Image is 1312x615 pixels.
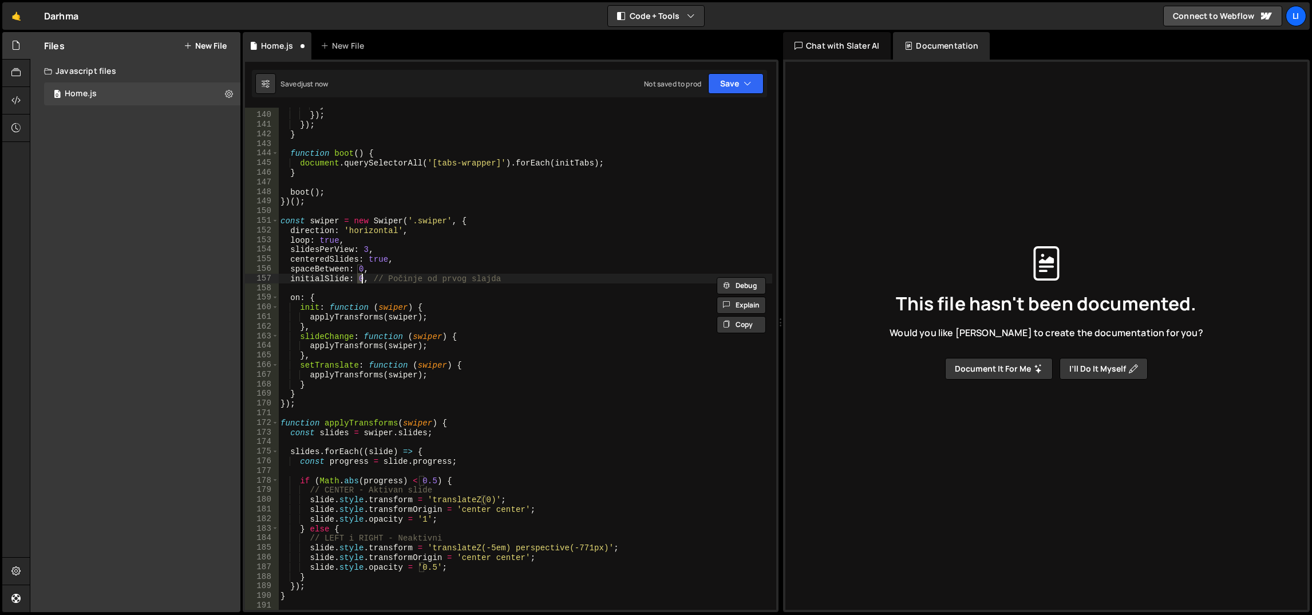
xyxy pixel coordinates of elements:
div: 152 [245,226,279,235]
div: 155 [245,254,279,264]
div: 146 [245,168,279,178]
div: 164 [245,341,279,350]
div: Chat with Slater AI [783,32,891,60]
div: 183 [245,524,279,534]
div: 159 [245,293,279,302]
h2: Files [44,40,65,52]
div: 160 [245,302,279,312]
div: Documentation [893,32,990,60]
div: Darhma [44,9,78,23]
div: 189 [245,581,279,591]
button: Debug [717,277,766,294]
div: 182 [245,514,279,524]
button: Save [708,73,764,94]
button: Copy [717,316,766,333]
div: 151 [245,216,279,226]
a: Connect to Webflow [1163,6,1282,26]
div: 154 [245,245,279,254]
div: 167 [245,370,279,380]
div: 163 [245,332,279,341]
div: 153 [245,235,279,245]
div: 166 [245,360,279,370]
div: 156 [245,264,279,274]
div: Not saved to prod [644,79,701,89]
div: Home.js [65,89,97,99]
div: 140 [245,110,279,120]
div: 177 [245,466,279,476]
div: 186 [245,553,279,562]
div: 169 [245,389,279,399]
div: Javascript files [30,60,240,82]
div: 175 [245,447,279,456]
a: Li [1286,6,1306,26]
button: Document it for me [945,358,1053,380]
div: Saved [280,79,328,89]
div: 181 [245,504,279,514]
div: 179 [245,485,279,495]
div: 161 [245,312,279,322]
div: 172 [245,418,279,428]
div: 174 [245,437,279,447]
span: 0 [54,90,61,100]
button: Code + Tools [608,6,704,26]
button: I’ll do it myself [1060,358,1148,380]
button: Explain [717,297,766,314]
div: New File [321,40,369,52]
div: 158 [245,283,279,293]
div: 148 [245,187,279,197]
div: Home.js [261,40,293,52]
div: 178 [245,476,279,486]
div: 142 [245,129,279,139]
div: 143 [245,139,279,149]
div: 184 [245,533,279,543]
div: 145 [245,158,279,168]
div: 171 [245,408,279,418]
div: 187 [245,562,279,572]
div: 141 [245,120,279,129]
div: 185 [245,543,279,553]
div: 170 [245,399,279,408]
span: This file hasn't been documented. [896,294,1196,313]
div: 165 [245,350,279,360]
button: New File [184,41,227,50]
div: 173 [245,428,279,437]
div: just now [301,79,328,89]
div: 144 [245,148,279,158]
div: 147 [245,178,279,187]
div: 190 [245,591,279,601]
div: 162 [245,322,279,332]
span: Would you like [PERSON_NAME] to create the documentation for you? [890,326,1203,339]
div: 191 [245,601,279,610]
div: 168 [245,380,279,389]
a: 🤙 [2,2,30,30]
div: 17406/48506.js [44,82,240,105]
div: 157 [245,274,279,283]
div: 149 [245,196,279,206]
div: 180 [245,495,279,504]
div: 188 [245,572,279,582]
div: 150 [245,206,279,216]
div: 176 [245,456,279,466]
